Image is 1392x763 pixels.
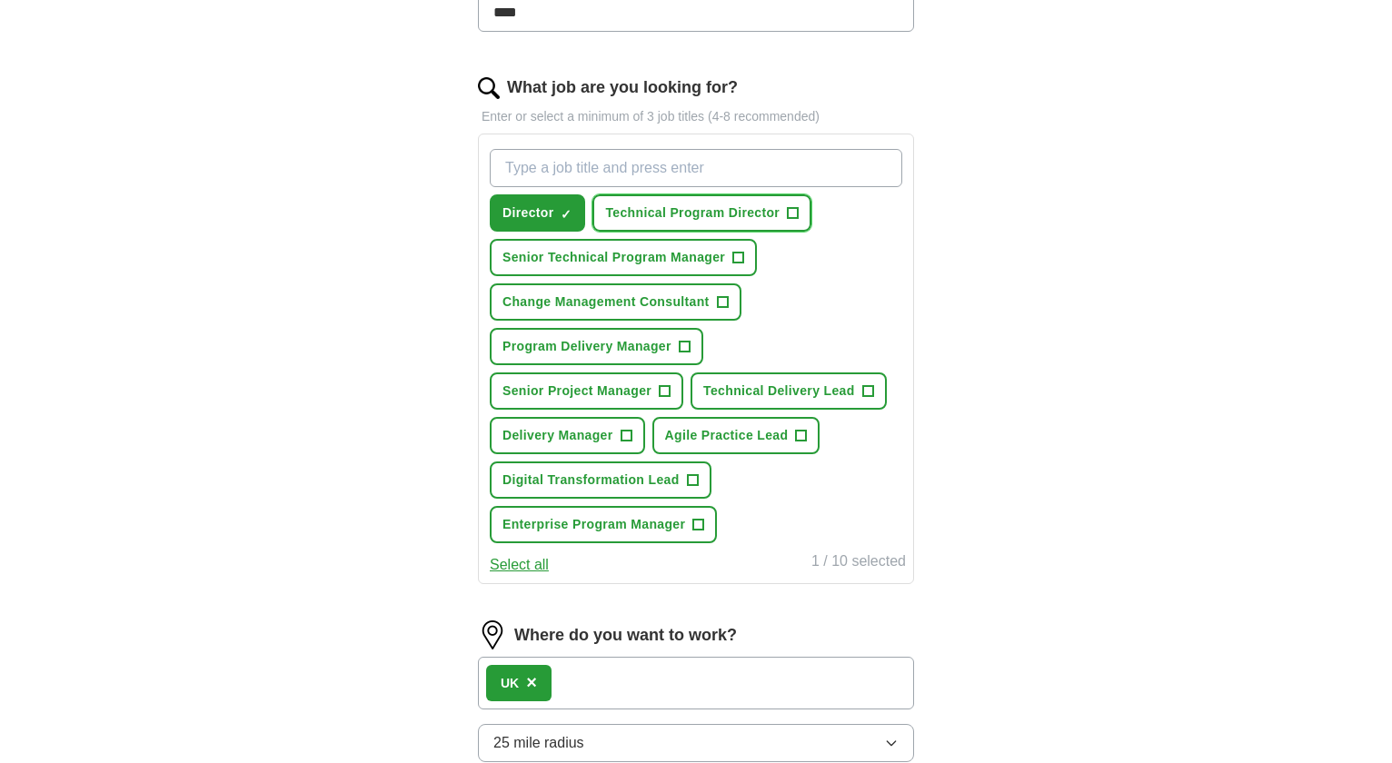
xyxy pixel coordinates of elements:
button: Enterprise Program Manager [490,506,717,543]
span: Digital Transformation Lead [502,471,680,490]
button: Digital Transformation Lead [490,461,711,499]
button: Technical Delivery Lead [691,372,887,410]
button: Director✓ [490,194,585,232]
button: Agile Practice Lead [652,417,820,454]
button: Technical Program Director [592,194,811,232]
button: Delivery Manager [490,417,645,454]
button: Select all [490,554,549,576]
span: Senior Project Manager [502,381,651,401]
span: Change Management Consultant [502,292,710,312]
span: Delivery Manager [502,426,613,445]
span: 25 mile radius [493,732,584,754]
span: × [526,672,537,692]
label: What job are you looking for? [507,75,738,100]
span: Agile Practice Lead [665,426,789,445]
img: location.png [478,620,507,649]
span: Program Delivery Manager [502,337,671,356]
img: search.png [478,77,500,99]
span: Director [502,203,553,223]
span: ✓ [561,207,572,222]
button: × [526,669,537,697]
button: Change Management Consultant [490,283,741,321]
span: Enterprise Program Manager [502,515,685,534]
span: Technical Program Director [605,203,780,223]
button: Senior Project Manager [490,372,683,410]
button: Senior Technical Program Manager [490,239,757,276]
span: Technical Delivery Lead [703,381,855,401]
div: 1 / 10 selected [811,550,906,576]
input: Type a job title and press enter [490,149,902,187]
button: 25 mile radius [478,724,914,762]
p: Enter or select a minimum of 3 job titles (4-8 recommended) [478,107,914,126]
span: Senior Technical Program Manager [502,248,725,267]
button: Program Delivery Manager [490,328,703,365]
div: UK [501,674,519,693]
label: Where do you want to work? [514,623,737,648]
